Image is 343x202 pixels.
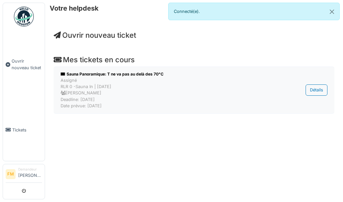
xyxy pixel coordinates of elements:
[59,70,329,111] a: Sauna Panoramique: T ne va pas au delà des 70°C AssignéRLR 0 -Sauna In | [DATE] [PERSON_NAME]Dead...
[306,84,327,95] div: Détails
[14,7,34,26] img: Badge_color-CXgf-gQk.svg
[6,167,42,183] a: FM Demandeur[PERSON_NAME]
[6,169,16,179] li: FM
[54,31,136,39] a: Ouvrir nouveau ticket
[50,4,99,12] h6: Votre helpdesk
[12,58,42,71] span: Ouvrir nouveau ticket
[168,3,340,20] div: Connecté(e).
[3,30,45,99] a: Ouvrir nouveau ticket
[61,71,275,77] div: Sauna Panoramique: T ne va pas au delà des 70°C
[324,3,339,21] button: Close
[54,55,334,64] h4: Mes tickets en cours
[18,167,42,172] div: Demandeur
[3,99,45,161] a: Tickets
[61,77,275,109] div: Assigné RLR 0 -Sauna In | [DATE] [PERSON_NAME] Deadline: [DATE] Date prévue: [DATE]
[12,127,42,133] span: Tickets
[18,167,42,181] li: [PERSON_NAME]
